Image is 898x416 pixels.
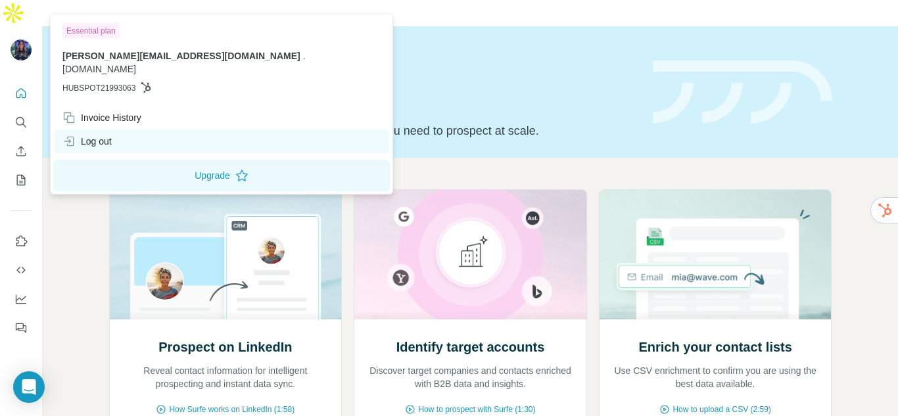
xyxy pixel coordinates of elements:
[396,338,545,356] h2: Identify target accounts
[123,364,329,390] p: Reveal contact information for intelligent prospecting and instant data sync.
[13,371,45,403] div: Open Intercom Messenger
[11,168,32,192] button: My lists
[169,404,295,415] span: How Surfe works on LinkedIn (1:58)
[62,111,141,124] div: Invoice History
[11,110,32,134] button: Search
[613,364,818,390] p: Use CSV enrichment to confirm you are using the best data available.
[303,51,306,61] span: .
[62,82,135,94] span: HUBSPOT21993063
[599,190,832,319] img: Enrich your contact lists
[62,64,136,74] span: [DOMAIN_NAME]
[62,51,300,61] span: [PERSON_NAME][EMAIL_ADDRESS][DOMAIN_NAME]
[11,81,32,105] button: Quick start
[158,338,292,356] h2: Prospect on LinkedIn
[62,135,112,148] div: Log out
[11,39,32,60] img: Avatar
[11,139,32,163] button: Enrich CSV
[367,364,573,390] p: Discover target companies and contacts enriched with B2B data and insights.
[11,287,32,311] button: Dashboard
[638,338,792,356] h2: Enrich your contact lists
[653,60,832,124] img: banner
[673,404,770,415] span: How to upload a CSV (2:59)
[53,160,390,191] button: Upgrade
[11,229,32,253] button: Use Surfe on LinkedIn
[418,404,535,415] span: How to prospect with Surfe (1:30)
[11,258,32,282] button: Use Surfe API
[11,316,32,340] button: Feedback
[354,190,587,319] img: Identify target accounts
[109,190,343,319] img: Prospect on LinkedIn
[62,23,120,39] div: Essential plan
